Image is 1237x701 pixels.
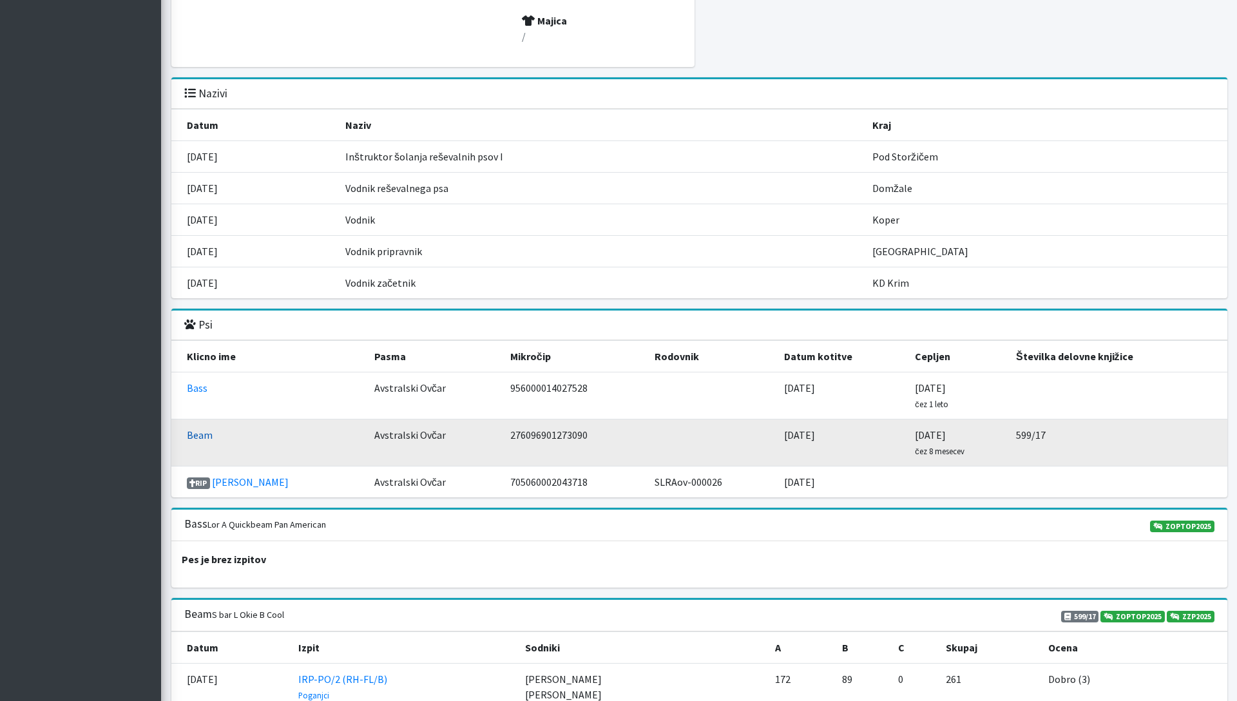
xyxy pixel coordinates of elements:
small: Lor A Quickbeam Pan American [207,519,326,530]
td: Avstralski Ovčar [367,466,503,498]
th: Datum [171,110,338,141]
td: [DATE] [171,267,338,299]
td: Vodnik reševalnega psa [338,173,865,204]
td: SLRAov-000026 [647,466,776,498]
strong: Majica [522,14,567,27]
td: Pod Storžičem [865,141,1227,173]
h3: Bass [184,517,326,531]
th: C [890,632,938,664]
span: RIP [187,477,211,489]
th: A [767,632,834,664]
a: IRP-PO/2 (RH-FL/B) Poganjci [298,673,387,701]
a: Beam [187,428,213,441]
td: [DATE] [776,372,907,419]
th: Izpit [291,632,518,664]
th: Skupaj [938,632,1040,664]
td: [DATE] [171,204,338,236]
td: Inštruktor šolanja reševalnih psov I [338,141,865,173]
th: Ocena [1040,632,1227,664]
th: Datum kotitve [776,341,907,372]
th: Rodovnik [647,341,776,372]
td: 276096901273090 [503,419,647,466]
td: 956000014027528 [503,372,647,419]
td: [DATE] [171,173,338,204]
td: 705060002043718 [503,466,647,498]
th: Pasma [367,341,503,372]
a: [PERSON_NAME] [212,475,289,488]
td: [DATE] [907,372,1008,419]
td: 599/17 [1008,419,1227,466]
p: / [522,28,681,44]
td: [DATE] [907,419,1008,466]
td: Vodnik začetnik [338,267,865,299]
td: KD Krim [865,267,1227,299]
strong: Pes je brez izpitov [182,553,266,566]
th: Kraj [865,110,1227,141]
h3: Nazivi [184,87,227,101]
td: Avstralski Ovčar [367,419,503,466]
h3: Psi [184,318,213,332]
small: čez 1 leto [915,399,948,409]
td: [DATE] [171,236,338,267]
td: [GEOGRAPHIC_DATA] [865,236,1227,267]
td: [DATE] [776,466,907,498]
td: Avstralski Ovčar [367,372,503,419]
th: Cepljen [907,341,1008,372]
th: Datum [171,632,291,664]
th: B [834,632,890,664]
td: Domžale [865,173,1227,204]
small: čez 8 mesecev [915,446,964,456]
small: Poganjci [298,690,329,700]
td: [DATE] [776,419,907,466]
span: 599/17 [1061,611,1099,622]
a: ZZP2025 [1167,611,1214,622]
a: ZOPTOP2025 [1100,611,1165,622]
small: S bar L Okie B Cool [212,609,284,620]
th: Sodniki [517,632,767,664]
h3: Beam [184,608,284,621]
td: Vodnik pripravnik [338,236,865,267]
th: Klicno ime [171,341,367,372]
a: Bass [187,381,207,394]
td: Koper [865,204,1227,236]
th: Naziv [338,110,865,141]
th: Mikročip [503,341,647,372]
td: [DATE] [171,141,338,173]
th: Številka delovne knjižice [1008,341,1227,372]
a: ZOPTOP2025 [1150,521,1214,532]
td: Vodnik [338,204,865,236]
